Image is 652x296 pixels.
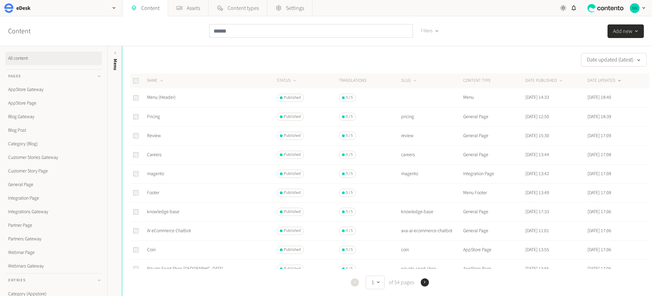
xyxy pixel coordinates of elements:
[525,113,549,120] time: [DATE] 12:50
[366,276,385,289] button: 1
[147,77,164,84] button: NAME
[463,126,525,145] td: General Page
[346,228,353,234] span: 5 / 5
[228,4,259,12] span: Content types
[401,107,463,126] td: pricing
[147,227,191,234] a: AI eCommerce Chatbot
[284,190,301,196] span: Published
[5,219,102,232] a: Partner Page
[587,170,611,177] time: [DATE] 17:08
[346,190,353,196] span: 5 / 5
[387,278,414,286] span: of 54 pages
[401,126,463,145] td: review
[525,189,549,196] time: [DATE] 13:49
[346,133,353,139] span: 5 / 5
[463,221,525,240] td: General Page
[284,209,301,215] span: Published
[525,132,549,139] time: [DATE] 15:30
[463,183,525,202] td: Menu Footer
[5,137,102,151] a: Category (Blog)
[587,113,611,120] time: [DATE] 18:39
[284,152,301,158] span: Published
[346,209,353,215] span: 5 / 5
[587,94,611,101] time: [DATE] 18:40
[587,227,611,234] time: [DATE] 17:06
[5,205,102,219] a: Integrations Gateway
[284,266,301,272] span: Published
[463,73,525,88] th: CONTENT TYPE
[581,53,647,67] button: Date updated (latest)
[463,202,525,221] td: General Page
[8,73,21,79] span: Pages
[608,24,644,38] button: Add new
[284,133,301,139] span: Published
[346,114,353,120] span: 5 / 5
[463,88,525,107] td: Menu
[630,3,639,13] img: Nikola Nikolov
[147,208,179,215] a: knowledge-base
[8,277,25,283] span: Entries
[525,151,549,158] time: [DATE] 13:44
[587,246,611,253] time: [DATE] 17:06
[587,77,622,84] button: DATE UPDATED
[8,26,46,36] h2: Content
[286,4,304,12] span: Settings
[401,164,463,183] td: magento
[463,145,525,164] td: General Page
[5,164,102,178] a: Customer Story Page
[525,227,549,234] time: [DATE] 11:01
[463,107,525,126] td: General Page
[147,151,162,158] a: Careers
[401,221,463,240] td: ava-ai-ecommerce-chatbot
[587,208,611,215] time: [DATE] 17:06
[587,151,611,158] time: [DATE] 17:08
[5,124,102,137] a: Blog Post
[525,170,549,177] time: [DATE] 13:42
[463,164,525,183] td: Integration Page
[401,259,463,278] td: private-sport-shop
[284,171,301,177] span: Published
[346,152,353,158] span: 5 / 5
[5,52,102,65] a: All content
[525,208,549,215] time: [DATE] 17:33
[401,145,463,164] td: careers
[284,114,301,120] span: Published
[5,110,102,124] a: Blog Gateway
[346,247,353,253] span: 5 / 5
[346,95,353,101] span: 5 / 5
[401,202,463,221] td: knowledge-base
[421,27,433,35] span: Filters
[525,265,549,272] time: [DATE] 13:56
[401,77,418,84] button: SLUG
[147,246,156,253] a: Coin
[147,132,161,139] a: Review
[284,247,301,253] span: Published
[5,246,102,259] a: Webinar Page
[463,259,525,278] td: AppStore Page
[525,77,564,84] button: DATE PUBLISHED
[112,59,119,70] span: Menu
[525,246,549,253] time: [DATE] 13:55
[587,132,611,139] time: [DATE] 17:09
[5,232,102,246] a: Partners Gateway
[147,94,176,101] a: Menu (Header)
[147,189,159,196] a: Footer
[5,191,102,205] a: Integration Page
[277,77,297,84] button: STATUS
[5,259,102,273] a: Webinars Gateway
[5,178,102,191] a: General Page
[147,265,223,272] a: Private Sport Shop [GEOGRAPHIC_DATA]
[416,24,445,38] button: Filters
[147,170,164,177] a: magento
[16,4,31,12] h2: eDesk
[346,266,353,272] span: 5 / 5
[587,265,611,272] time: [DATE] 17:06
[401,240,463,259] td: coin
[525,94,549,101] time: [DATE] 14:33
[346,171,353,177] span: 5 / 5
[284,95,301,101] span: Published
[5,96,102,110] a: AppStore Page
[339,73,401,88] th: Translations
